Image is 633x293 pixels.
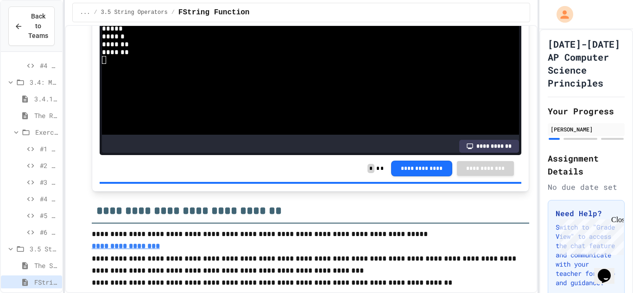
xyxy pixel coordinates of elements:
p: Switch to "Grade View" to access the chat feature and communicate with your teacher for help and ... [556,223,617,287]
span: #4 - Complete the Code (Medium) [40,194,58,204]
div: My Account [547,4,576,25]
span: 3.5 String Operators [30,244,58,254]
h3: Need Help? [556,208,617,219]
span: 3.4: Mathematical Operators [30,77,58,87]
div: [PERSON_NAME] [551,125,622,133]
span: Back to Teams [28,12,48,41]
span: / [171,9,175,16]
span: #6 - Complete the Code (Hard) [40,227,58,237]
span: 3.4.1: Mathematical Operators [34,94,58,104]
span: #4 - Complete the Code (Medium) [40,61,58,70]
span: FString Function [178,7,250,18]
span: Exercise - Mathematical Operators [35,127,58,137]
span: FString Function [34,277,58,287]
span: / [94,9,97,16]
iframe: chat widget [594,256,624,284]
span: #3 - Fix the Code (Medium) [40,177,58,187]
span: The Round Function [34,111,58,120]
h1: [DATE]-[DATE] AP Computer Science Principles [548,37,625,89]
span: ... [80,9,90,16]
span: #2 - Complete the Code (Easy) [40,161,58,170]
div: Chat with us now!Close [4,4,64,59]
h2: Assignment Details [548,152,625,178]
span: 3.5 String Operators [101,9,168,16]
span: The String Module [34,261,58,270]
span: #1 - Fix the Code (Easy) [40,144,58,154]
div: No due date set [548,181,625,193]
h2: Your Progress [548,105,625,118]
span: #5 - Complete the Code (Hard) [40,211,58,220]
iframe: chat widget [556,216,624,255]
